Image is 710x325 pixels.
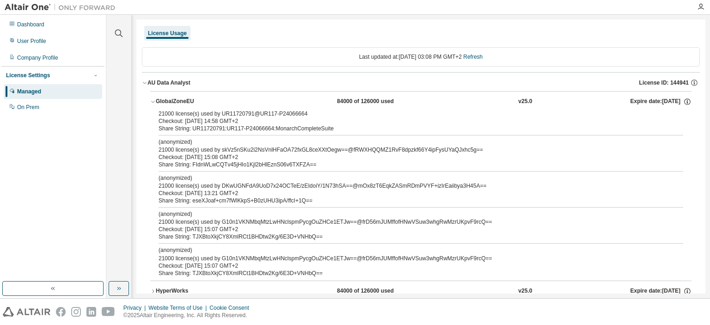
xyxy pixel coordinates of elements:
div: Checkout: [DATE] 15:07 GMT+2 [159,226,661,233]
div: Cookie Consent [209,304,254,312]
div: Managed [17,88,41,95]
div: License Usage [148,30,187,37]
div: Privacy [123,304,148,312]
div: Share String: eseXJoaf+cm7fWlKkpS+B0zUHU3ipA/ffcI+1Q== [159,197,661,204]
p: (anonymized) [159,174,661,182]
button: HyperWorks84000 of 126000 usedv25.0Expire date:[DATE] [150,281,692,301]
button: GlobalZoneEU84000 of 126000 usedv25.0Expire date:[DATE] [150,92,692,112]
div: Last updated at: [DATE] 03:08 PM GMT+2 [142,47,700,67]
img: linkedin.svg [86,307,96,317]
div: License Settings [6,72,50,79]
img: facebook.svg [56,307,66,317]
p: (anonymized) [159,246,661,254]
div: v25.0 [518,98,532,106]
div: Checkout: [DATE] 14:58 GMT+2 [159,117,661,125]
div: Expire date: [DATE] [630,287,692,295]
div: 21000 license(s) used by G10n1VKNMbqMtzLwHNclspmPycgOuZHCe1ETJw==@frD56mJUMffofHNwVSuw3whgRwMzrUK... [159,210,661,226]
div: 84000 of 126000 used [337,98,420,106]
div: 21000 license(s) used by DKwUGNFdA9UoD7x24OCTeE/zEIdoiY/1N73hSA==@mOx8zT6EqkZASmRDmPVYF+izIrEaiib... [159,174,661,190]
div: On Prem [17,104,39,111]
p: (anonymized) [159,138,661,146]
p: © 2025 Altair Engineering, Inc. All Rights Reserved. [123,312,255,319]
div: Expire date: [DATE] [630,98,692,106]
div: v25.0 [518,287,532,295]
span: License ID: 144941 [639,79,689,86]
div: Share String: UR11720791:UR117-P24066664:MonarchCompleteSuite [159,125,661,132]
div: 84000 of 126000 used [337,287,420,295]
img: altair_logo.svg [3,307,50,317]
div: 21000 license(s) used by G10n1VKNMbqMtzLwHNclspmPycgOuZHCe1ETJw==@frD56mJUMffofHNwVSuw3whgRwMzrUK... [159,246,661,262]
img: instagram.svg [71,307,81,317]
div: Share String: TJXBtoXkjCY8XmlRCt1BHDtw2Kg/6E3D+VNHbQ== [159,233,661,240]
img: youtube.svg [102,307,115,317]
div: GlobalZoneEU [156,98,239,106]
div: Share String: TJXBtoXkjCY8XmlRCt1BHDtw2Kg/6E3D+VNHbQ== [159,270,661,277]
div: HyperWorks [156,287,239,295]
div: Checkout: [DATE] 15:07 GMT+2 [159,262,661,270]
div: Company Profile [17,54,58,61]
div: 21000 license(s) used by UR11720791@UR117-P24066664 [159,110,661,117]
img: Altair One [5,3,120,12]
div: Dashboard [17,21,44,28]
div: User Profile [17,37,46,45]
a: Refresh [463,54,483,60]
p: (anonymized) [159,210,661,218]
div: Checkout: [DATE] 13:21 GMT+2 [159,190,661,197]
div: Checkout: [DATE] 15:08 GMT+2 [159,153,661,161]
div: Share String: FIdnWLwCQTv45jHIo1Kjl2bHlEznS06v6TXFZA== [159,161,661,168]
div: AU Data Analyst [147,79,190,86]
div: Website Terms of Use [148,304,209,312]
button: AU Data AnalystLicense ID: 144941 [142,73,700,93]
div: 21000 license(s) used by skVz5nSKu2i2NsVnlHFaOA72fxGL8ceXXtOegw==@fRWXHQQMZ1RvF8dpzkf66Y4ipFysUYa... [159,138,661,153]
